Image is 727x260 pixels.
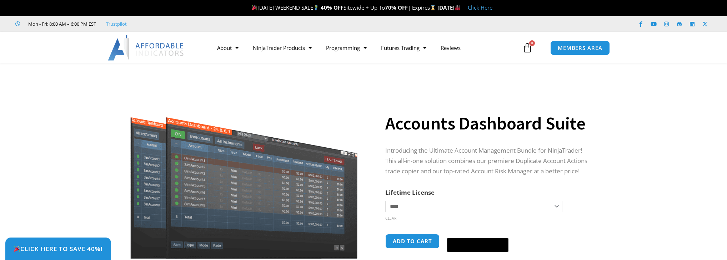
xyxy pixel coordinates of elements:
[374,40,433,56] a: Futures Trading
[529,40,535,46] span: 0
[210,40,521,56] nav: Menu
[210,40,246,56] a: About
[319,40,374,56] a: Programming
[106,20,127,28] a: Trustpilot
[468,4,492,11] a: Click Here
[385,234,440,249] button: Add to cart
[385,111,594,136] h1: Accounts Dashboard Suite
[433,40,468,56] a: Reviews
[252,5,257,10] img: 🎉
[385,188,435,197] label: Lifetime License
[14,246,103,252] span: Click Here to save 40%!
[246,40,319,56] a: NinjaTrader Products
[14,246,20,252] img: 🎉
[430,5,436,10] img: ⌛
[385,216,396,221] a: Clear options
[446,233,510,234] iframe: Secure payment input frame
[455,5,460,10] img: 🏭
[129,76,359,259] img: Screenshot 2024-08-26 155710eeeee
[5,238,111,260] a: 🎉Click Here to save 40%!
[550,41,610,55] a: MEMBERS AREA
[108,35,185,61] img: LogoAI | Affordable Indicators – NinjaTrader
[558,45,602,51] span: MEMBERS AREA
[314,5,319,10] img: 🏌️‍♂️
[385,146,594,177] p: Introducing the Ultimate Account Management Bundle for NinjaTrader! This all-in-one solution comb...
[26,20,96,28] span: Mon - Fri: 8:00 AM – 6:00 PM EST
[512,37,543,58] a: 0
[321,4,344,11] strong: 40% OFF
[437,4,461,11] strong: [DATE]
[385,4,408,11] strong: 70% OFF
[250,4,437,11] span: [DATE] WEEKEND SALE Sitewide + Up To | Expires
